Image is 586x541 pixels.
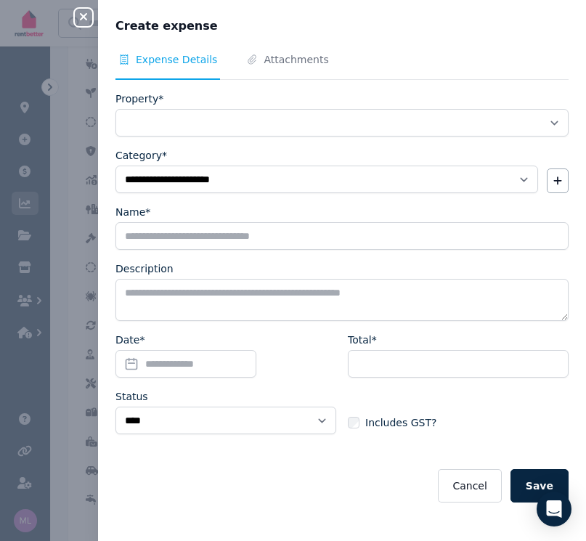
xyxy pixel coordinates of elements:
[115,17,218,35] span: Create expense
[115,52,569,80] nav: Tabs
[115,389,148,404] label: Status
[348,333,377,347] label: Total*
[537,492,571,526] div: Open Intercom Messenger
[264,52,328,67] span: Attachments
[115,91,163,106] label: Property*
[115,148,167,163] label: Category*
[365,415,436,430] span: Includes GST?
[115,261,174,276] label: Description
[115,333,145,347] label: Date*
[348,417,359,428] input: Includes GST?
[438,469,501,503] button: Cancel
[136,52,217,67] span: Expense Details
[115,205,150,219] label: Name*
[510,469,569,503] button: Save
